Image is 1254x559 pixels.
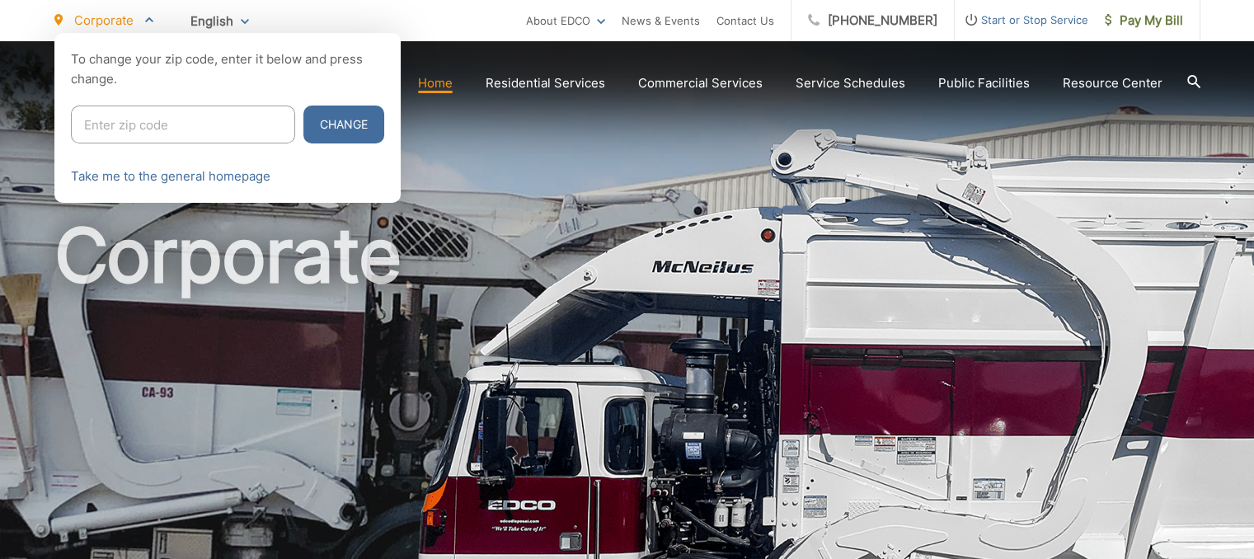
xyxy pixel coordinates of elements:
input: Enter zip code [71,106,295,143]
a: News & Events [622,11,700,31]
span: English [178,7,261,35]
button: Change [303,106,384,143]
p: To change your zip code, enter it below and press change. [71,49,384,89]
a: About EDCO [526,11,605,31]
span: Pay My Bill [1105,11,1183,31]
span: Corporate [74,12,134,28]
a: Contact Us [716,11,774,31]
a: Take me to the general homepage [71,167,270,186]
